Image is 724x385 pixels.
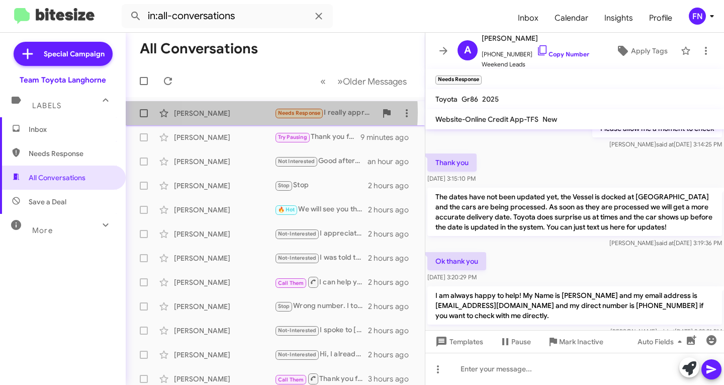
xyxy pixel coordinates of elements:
nav: Page navigation example [315,71,413,92]
span: Website-Online Credit App-TFS [435,115,538,124]
span: Not-Interested [278,351,317,358]
span: [PERSON_NAME] [DATE] 3:22:21 PM [610,328,722,335]
div: an hour ago [368,157,417,167]
span: Gr86 [462,95,478,104]
div: FN [689,8,706,25]
a: Profile [641,4,680,33]
span: 2025 [482,95,499,104]
div: 3 hours ago [368,374,417,384]
div: [PERSON_NAME] [174,253,275,263]
div: [PERSON_NAME] [174,350,275,360]
div: [PERSON_NAME] [174,374,275,384]
a: Insights [596,4,641,33]
div: [PERSON_NAME] [174,132,275,142]
div: We will see you then, thank you! [275,204,368,215]
span: Mark Inactive [559,333,603,351]
p: Thank you [427,153,477,172]
span: New [542,115,557,124]
div: I was told that it was sold [275,252,368,264]
span: Stop [278,303,290,310]
button: Auto Fields [629,333,694,351]
div: 2 hours ago [368,205,417,215]
span: Pause [511,333,531,351]
div: 2 hours ago [368,253,417,263]
span: 🔥 Hot [278,206,295,213]
button: Next [331,71,413,92]
span: [DATE] 3:20:29 PM [427,273,477,281]
h1: All Conversations [140,41,258,57]
span: Inbox [29,124,114,134]
a: Special Campaign [14,42,113,66]
small: Needs Response [435,75,482,85]
span: [PHONE_NUMBER] [482,44,589,59]
span: Weekend Leads [482,59,589,69]
div: [PERSON_NAME] [174,301,275,312]
p: Ok thank you [427,252,486,270]
div: 9 minutes ago [360,132,417,142]
span: Not Interested [278,158,315,165]
div: 2 hours ago [368,181,417,191]
div: [PERSON_NAME] [174,277,275,287]
div: Hi, I already bought a Tacoma. Thank you [275,349,368,360]
p: The dates have not been updated yet, the Vessel is docked at [GEOGRAPHIC_DATA] and the cars are b... [427,188,722,236]
div: [PERSON_NAME] [174,181,275,191]
span: Try Pausing [278,134,307,140]
span: Save a Deal [29,197,66,207]
span: [DATE] 3:15:10 PM [427,175,476,182]
div: 2 hours ago [368,229,417,239]
span: Not-Interested [278,255,317,261]
div: 2 hours ago [368,350,417,360]
span: Needs Response [278,110,321,116]
div: [PERSON_NAME] [174,157,275,167]
p: I am always happy to help! My Name is [PERSON_NAME] and my email address is [EMAIL_ADDRESS][DOMAI... [427,286,722,325]
button: Templates [425,333,491,351]
div: I spoke to [PERSON_NAME]. I'm all set. Ty [275,325,368,336]
span: » [337,75,343,88]
div: [PERSON_NAME] [174,229,275,239]
div: 2 hours ago [368,277,417,287]
span: Toyota [435,95,458,104]
span: Needs Response [29,148,114,159]
div: [PERSON_NAME] [174,205,275,215]
span: « [320,75,326,88]
div: I really appreciate [275,107,377,119]
span: Labels [32,101,61,110]
span: Stop [278,182,290,189]
span: Apply Tags [631,42,668,60]
div: 2 hours ago [368,301,417,312]
input: Search [122,4,333,28]
span: said at [656,239,674,247]
a: Calendar [547,4,596,33]
a: Inbox [510,4,547,33]
div: Team Toyota Langhorne [20,75,106,85]
button: Apply Tags [607,42,676,60]
div: [PERSON_NAME] [174,108,275,118]
span: More [32,226,53,235]
span: Special Campaign [44,49,105,59]
div: I can help you schedule an appointment to discuss the Rav4. When are you available to visit the d... [275,276,368,288]
span: [PERSON_NAME] [482,32,589,44]
span: said at [656,140,674,148]
div: 2 hours ago [368,326,417,336]
div: Good afternoon do you have any Gx460 Lexus [275,156,368,167]
span: [PERSON_NAME] [DATE] 3:14:25 PM [609,140,722,148]
div: Wrong number. I told the salesperson this morning that this is not [PERSON_NAME]'s number (nor do... [275,300,368,312]
button: Previous [314,71,332,92]
div: I appreciate you calling but i decided to go another route thank you [275,228,368,240]
span: Call Them [278,280,304,286]
div: Thank you for understanding [275,131,360,143]
span: said at [657,328,675,335]
span: All Conversations [29,173,85,183]
span: Not-Interested [278,327,317,334]
div: Thank you for calling in! If you would like to visit with us, please call me at [PHONE_NUMBER] an... [275,372,368,385]
button: FN [680,8,713,25]
span: Call Them [278,376,304,383]
a: Copy Number [536,50,589,58]
span: [PERSON_NAME] [DATE] 3:19:36 PM [609,239,722,247]
span: Templates [433,333,483,351]
div: [PERSON_NAME] [174,326,275,336]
